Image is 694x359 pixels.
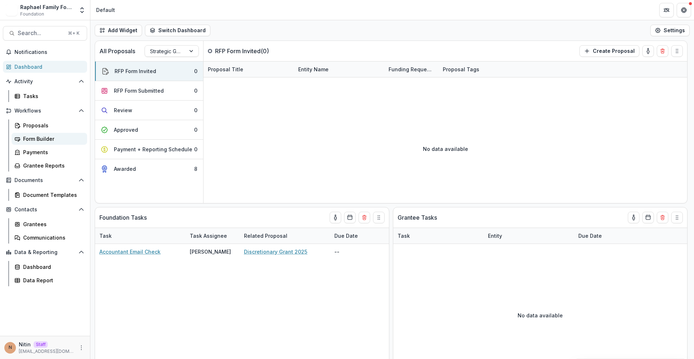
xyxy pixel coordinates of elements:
[12,90,87,102] a: Tasks
[650,25,690,36] button: Settings
[23,162,81,169] div: Grantee Reports
[3,105,87,117] button: Open Workflows
[438,62,529,77] div: Proposal Tags
[574,228,628,244] div: Due Date
[23,148,81,156] div: Payments
[484,228,574,244] div: Entity
[14,177,76,183] span: Documents
[23,276,81,284] div: Data Report
[659,3,674,17] button: Partners
[95,228,185,244] div: Task
[12,189,87,201] a: Document Templates
[190,248,231,255] div: [PERSON_NAME]
[12,160,87,172] a: Grantee Reports
[12,274,87,286] a: Data Report
[3,246,87,258] button: Open Data & Reporting
[14,249,76,255] span: Data & Reporting
[12,119,87,131] a: Proposals
[3,204,87,215] button: Open Contacts
[185,232,231,240] div: Task Assignee
[194,106,197,114] div: 0
[294,62,384,77] div: Entity Name
[19,348,74,355] p: [EMAIL_ADDRESS][DOMAIN_NAME]
[194,126,197,134] div: 0
[438,66,484,73] div: Proposal Tags
[95,140,203,159] button: Payment + Reporting Schedule0
[95,62,203,81] button: RFP Form Invited0
[330,244,384,259] div: --
[12,232,87,244] a: Communications
[677,3,691,17] button: Get Help
[240,228,330,244] div: Related Proposal
[344,212,356,223] button: Calendar
[194,87,197,94] div: 0
[3,61,87,73] a: Dashboard
[671,45,683,57] button: Drag
[671,212,683,223] button: Drag
[95,81,203,101] button: RFP Form Submitted0
[657,45,668,57] button: Delete card
[574,232,606,240] div: Due Date
[23,234,81,241] div: Communications
[115,67,156,75] div: RFP Form Invited
[12,261,87,273] a: Dashboard
[330,228,384,244] div: Due Date
[3,76,87,87] button: Open Activity
[14,49,84,55] span: Notifications
[359,212,370,223] button: Delete card
[185,228,240,244] div: Task Assignee
[23,135,81,143] div: Form Builder
[114,165,136,173] div: Awarded
[398,213,437,222] p: Grantee Tasks
[3,46,87,58] button: Notifications
[23,92,81,100] div: Tasks
[99,213,147,222] p: Foundation Tasks
[12,146,87,158] a: Payments
[14,79,76,85] span: Activity
[6,4,17,16] img: Raphael Family Foundation
[384,62,438,77] div: Funding Requested
[95,159,203,178] button: Awarded8
[12,218,87,230] a: Grantees
[194,145,197,153] div: 0
[114,87,164,94] div: RFP Form Submitted
[330,212,341,223] button: toggle-assigned-to-me
[67,29,81,37] div: ⌘ + K
[93,5,118,15] nav: breadcrumb
[384,66,438,73] div: Funding Requested
[114,106,132,114] div: Review
[14,63,81,71] div: Dashboard
[423,145,468,153] p: No data available
[393,228,484,244] div: Task
[95,101,203,120] button: Review0
[14,207,76,213] span: Contacts
[628,212,639,223] button: toggle-assigned-to-me
[373,212,385,223] button: Drag
[3,174,87,186] button: Open Documents
[114,126,138,134] div: Approved
[240,232,292,240] div: Related Proposal
[95,120,203,140] button: Approved0
[14,108,76,114] span: Workflows
[12,133,87,145] a: Form Builder
[95,25,142,36] button: Add Widget
[204,62,294,77] div: Proposal Title
[18,30,64,37] span: Search...
[657,212,668,223] button: Delete card
[330,232,362,240] div: Due Date
[23,122,81,129] div: Proposals
[484,232,506,240] div: Entity
[518,312,563,319] p: No data available
[23,220,81,228] div: Grantees
[23,191,81,199] div: Document Templates
[194,165,197,173] div: 8
[77,343,86,352] button: More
